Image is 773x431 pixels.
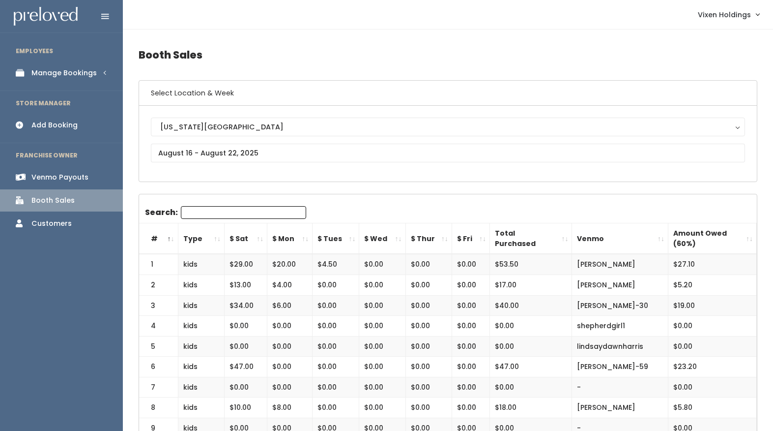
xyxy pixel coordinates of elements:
[139,223,178,254] th: #: activate to sort column descending
[490,398,572,418] td: $18.00
[452,223,489,254] th: $ Fri: activate to sort column ascending
[31,172,88,183] div: Venmo Payouts
[313,223,359,254] th: $ Tues: activate to sort column ascending
[313,275,359,295] td: $0.00
[139,398,178,418] td: 8
[452,254,489,275] td: $0.00
[668,316,757,337] td: $0.00
[267,275,313,295] td: $4.00
[160,122,736,132] div: [US_STATE][GEOGRAPHIC_DATA]
[359,316,405,337] td: $0.00
[668,398,757,418] td: $5.80
[139,295,178,316] td: 3
[224,275,267,295] td: $13.00
[178,223,224,254] th: Type: activate to sort column ascending
[267,398,313,418] td: $8.00
[359,398,405,418] td: $0.00
[668,295,757,316] td: $19.00
[490,316,572,337] td: $0.00
[224,357,267,377] td: $47.00
[490,357,572,377] td: $47.00
[145,206,306,219] label: Search:
[668,254,757,275] td: $27.10
[572,336,668,357] td: lindsaydawnharris
[139,81,757,106] h6: Select Location & Week
[267,223,313,254] th: $ Mon: activate to sort column ascending
[313,377,359,398] td: $0.00
[359,223,405,254] th: $ Wed: activate to sort column ascending
[490,336,572,357] td: $0.00
[313,336,359,357] td: $0.00
[490,377,572,398] td: $0.00
[178,336,224,357] td: kids
[139,316,178,337] td: 4
[181,206,306,219] input: Search:
[313,254,359,275] td: $4.50
[178,316,224,337] td: kids
[490,254,572,275] td: $53.50
[359,357,405,377] td: $0.00
[139,275,178,295] td: 2
[313,357,359,377] td: $0.00
[139,336,178,357] td: 5
[572,295,668,316] td: [PERSON_NAME]-30
[267,377,313,398] td: $0.00
[405,316,452,337] td: $0.00
[151,118,745,136] button: [US_STATE][GEOGRAPHIC_DATA]
[178,254,224,275] td: kids
[572,275,668,295] td: [PERSON_NAME]
[572,377,668,398] td: -
[178,275,224,295] td: kids
[178,377,224,398] td: kids
[452,336,489,357] td: $0.00
[452,316,489,337] td: $0.00
[224,223,267,254] th: $ Sat: activate to sort column ascending
[31,195,75,206] div: Booth Sales
[139,357,178,377] td: 6
[572,254,668,275] td: [PERSON_NAME]
[313,398,359,418] td: $0.00
[178,398,224,418] td: kids
[490,295,572,316] td: $40.00
[224,336,267,357] td: $0.00
[405,336,452,357] td: $0.00
[668,357,757,377] td: $23.20
[405,254,452,275] td: $0.00
[178,295,224,316] td: kids
[668,336,757,357] td: $0.00
[14,7,78,26] img: preloved logo
[139,41,757,68] h4: Booth Sales
[405,357,452,377] td: $0.00
[31,120,78,130] div: Add Booking
[452,275,489,295] td: $0.00
[359,377,405,398] td: $0.00
[572,398,668,418] td: [PERSON_NAME]
[572,223,668,254] th: Venmo: activate to sort column ascending
[405,223,452,254] th: $ Thur: activate to sort column ascending
[139,254,178,275] td: 1
[267,295,313,316] td: $6.00
[224,295,267,316] td: $34.00
[572,357,668,377] td: [PERSON_NAME]-59
[224,398,267,418] td: $10.00
[452,377,489,398] td: $0.00
[452,357,489,377] td: $0.00
[405,275,452,295] td: $0.00
[224,316,267,337] td: $0.00
[490,223,572,254] th: Total Purchased: activate to sort column ascending
[452,398,489,418] td: $0.00
[139,377,178,398] td: 7
[452,295,489,316] td: $0.00
[572,316,668,337] td: shepherdgirl1
[151,144,745,162] input: August 16 - August 22, 2025
[688,4,769,25] a: Vixen Holdings
[490,275,572,295] td: $17.00
[359,254,405,275] td: $0.00
[405,377,452,398] td: $0.00
[31,218,72,229] div: Customers
[224,254,267,275] td: $29.00
[31,68,97,78] div: Manage Bookings
[359,275,405,295] td: $0.00
[267,316,313,337] td: $0.00
[668,377,757,398] td: $0.00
